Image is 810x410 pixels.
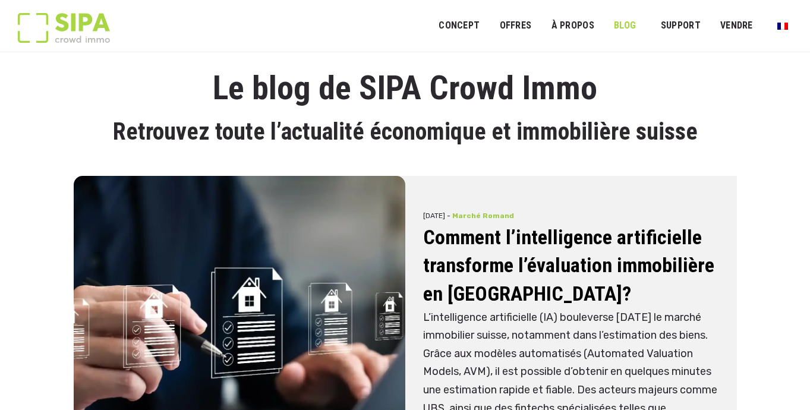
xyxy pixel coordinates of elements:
a: Concept [431,12,487,39]
nav: Menu principal [439,11,792,40]
span: Marché romand [452,212,514,220]
a: VENDRE [713,12,761,39]
a: À PROPOS [543,12,602,39]
img: Français [777,23,788,30]
h2: Retrouvez toute l’actualité économique et immobilière suisse [74,116,737,147]
img: Logo [18,13,110,43]
h1: Le blog de SIPA Crowd Immo [74,70,737,107]
a: Comment l’intelligence artificielle transforme l’évaluation immobilière en [GEOGRAPHIC_DATA]? [423,225,714,305]
span: [DATE] - [423,212,450,220]
a: Blog [606,12,644,39]
a: SUPPORT [653,12,708,39]
a: OFFRES [491,12,539,39]
a: Passer à [770,14,796,37]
